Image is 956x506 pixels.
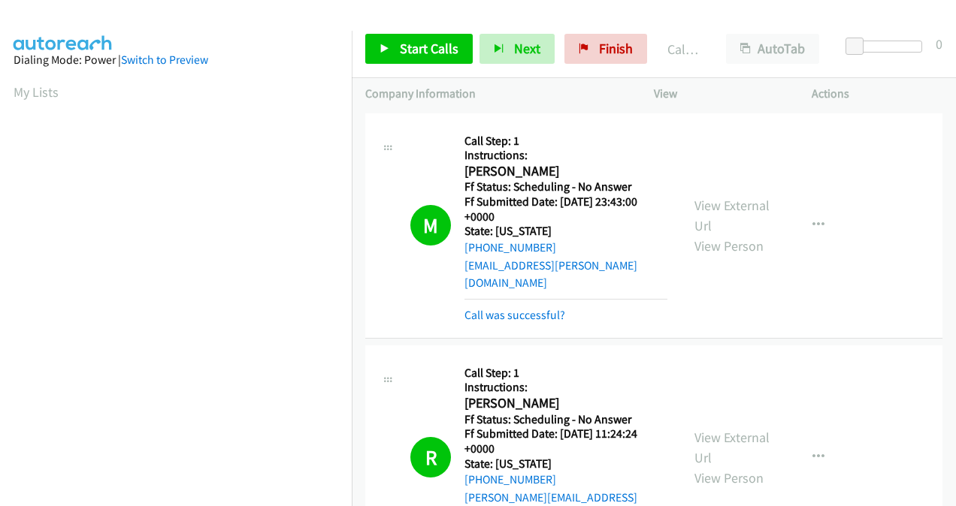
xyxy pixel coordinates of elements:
[514,40,540,57] span: Next
[812,85,942,103] p: Actions
[853,41,922,53] div: Delay between calls (in seconds)
[365,34,473,64] a: Start Calls
[464,426,667,456] h5: Ff Submitted Date: [DATE] 11:24:24 +0000
[936,34,942,54] div: 0
[464,412,667,427] h5: Ff Status: Scheduling - No Answer
[410,205,451,245] h1: M
[464,194,667,224] h5: Ff Submitted Date: [DATE] 23:43:00 +0000
[464,224,667,239] h5: State: [US_STATE]
[14,51,338,69] div: Dialing Mode: Power |
[464,456,667,471] h5: State: [US_STATE]
[464,308,565,322] a: Call was successful?
[464,380,667,395] h5: Instructions:
[400,40,458,57] span: Start Calls
[464,179,667,194] h5: Ff Status: Scheduling - No Answer
[464,134,667,149] h5: Call Step: 1
[564,34,647,64] a: Finish
[410,437,451,477] h1: R
[480,34,555,64] button: Next
[464,240,556,255] a: [PHONE_NUMBER]
[913,193,956,312] iframe: Resource Center
[365,85,627,103] p: Company Information
[464,148,667,163] h5: Instructions:
[694,429,770,466] a: View External Url
[599,40,633,57] span: Finish
[694,197,770,234] a: View External Url
[464,395,662,412] h2: [PERSON_NAME]
[464,258,637,291] a: [EMAIL_ADDRESS][PERSON_NAME][DOMAIN_NAME]
[694,237,764,255] a: View Person
[121,53,208,67] a: Switch to Preview
[464,163,662,180] h2: [PERSON_NAME]
[667,39,699,59] p: Call Completed
[464,472,556,486] a: [PHONE_NUMBER]
[726,34,819,64] button: AutoTab
[694,469,764,486] a: View Person
[654,85,785,103] p: View
[464,366,667,381] h5: Call Step: 1
[14,83,59,101] a: My Lists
